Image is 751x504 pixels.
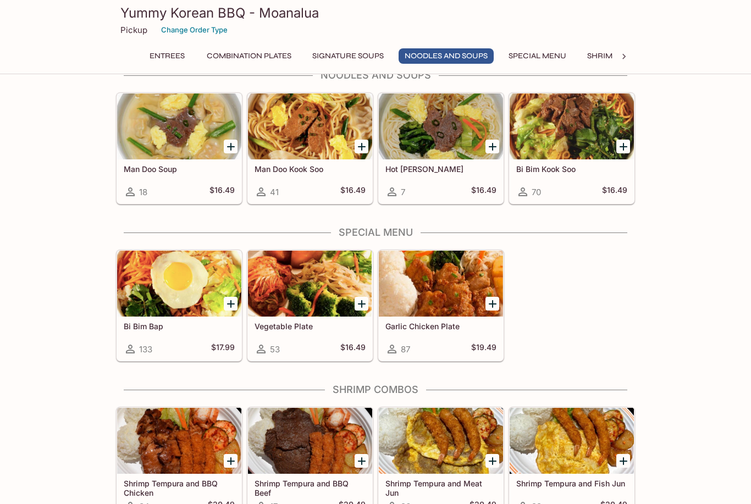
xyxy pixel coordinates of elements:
h5: Shrimp Tempura and Meat Jun [385,479,496,497]
h5: Man Doo Soup [124,164,235,174]
p: Pickup [120,25,147,35]
button: Add Shrimp Tempura and Meat Jun [485,454,499,468]
div: Shrimp Tempura and Fish Jun [510,408,634,474]
button: Entrees [142,48,192,64]
h5: $19.49 [471,342,496,356]
h5: Shrimp Tempura and BBQ Chicken [124,479,235,497]
a: Garlic Chicken Plate87$19.49 [378,250,504,361]
div: Garlic Chicken Plate [379,251,503,317]
div: Man Doo Kook Soo [248,93,372,159]
button: Add Shrimp Tempura and BBQ Beef [355,454,368,468]
button: Signature Soups [306,48,390,64]
div: Shrimp Tempura and BBQ Beef [248,408,372,474]
span: 41 [270,187,279,197]
span: 18 [139,187,147,197]
a: Man Doo Soup18$16.49 [117,93,242,204]
h4: Noodles and Soups [116,69,635,81]
h5: Garlic Chicken Plate [385,322,496,331]
div: Shrimp Tempura and BBQ Chicken [117,408,241,474]
h5: Shrimp Tempura and Fish Jun [516,479,627,488]
button: Add Shrimp Tempura and BBQ Chicken [224,454,238,468]
h5: $16.49 [602,185,627,198]
button: Shrimp Combos [581,48,660,64]
button: Add Hot Kook Soo [485,140,499,153]
h5: Bi Bim Kook Soo [516,164,627,174]
h5: Vegetable Plate [255,322,366,331]
h4: Shrimp Combos [116,384,635,396]
div: Hot Kook Soo [379,93,503,159]
button: Add Garlic Chicken Plate [485,297,499,311]
button: Add Bi Bim Bap [224,297,238,311]
span: 70 [532,187,541,197]
a: Vegetable Plate53$16.49 [247,250,373,361]
h5: Man Doo Kook Soo [255,164,366,174]
div: Vegetable Plate [248,251,372,317]
button: Add Man Doo Kook Soo [355,140,368,153]
button: Combination Plates [201,48,297,64]
h5: $16.49 [471,185,496,198]
div: Bi Bim Bap [117,251,241,317]
h5: Bi Bim Bap [124,322,235,331]
div: Bi Bim Kook Soo [510,93,634,159]
span: 87 [401,344,410,355]
button: Change Order Type [156,21,233,38]
button: Add Vegetable Plate [355,297,368,311]
h3: Yummy Korean BBQ - Moanalua [120,4,631,21]
a: Hot [PERSON_NAME]7$16.49 [378,93,504,204]
span: 7 [401,187,405,197]
button: Noodles and Soups [399,48,494,64]
button: Add Shrimp Tempura and Fish Jun [616,454,630,468]
button: Add Bi Bim Kook Soo [616,140,630,153]
span: 53 [270,344,280,355]
div: Shrimp Tempura and Meat Jun [379,408,503,474]
h5: $16.49 [340,342,366,356]
button: Add Man Doo Soup [224,140,238,153]
h5: $16.49 [340,185,366,198]
span: 133 [139,344,152,355]
a: Bi Bim Kook Soo70$16.49 [509,93,634,204]
h5: $16.49 [209,185,235,198]
h5: $17.99 [211,342,235,356]
a: Man Doo Kook Soo41$16.49 [247,93,373,204]
a: Bi Bim Bap133$17.99 [117,250,242,361]
h5: Shrimp Tempura and BBQ Beef [255,479,366,497]
h5: Hot [PERSON_NAME] [385,164,496,174]
div: Man Doo Soup [117,93,241,159]
button: Special Menu [502,48,572,64]
h4: Special Menu [116,226,635,239]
